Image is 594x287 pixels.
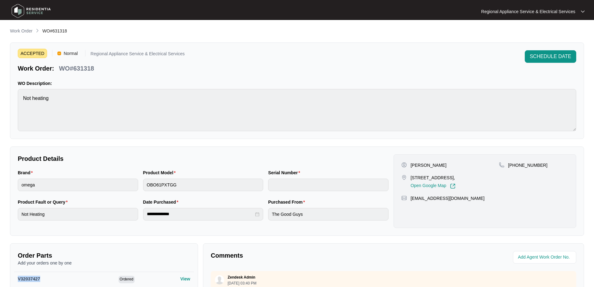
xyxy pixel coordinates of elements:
button: SCHEDULE DATE [525,50,576,63]
img: Vercel Logo [57,52,61,55]
img: map-pin [401,175,407,180]
p: [PERSON_NAME] [411,162,447,168]
p: Regional Appliance Service & Electrical Services [481,8,575,15]
label: Product Model [143,170,178,176]
p: [DATE] 03:40 PM [228,281,256,285]
span: Ordered [118,276,135,283]
input: Add Agent Work Order No. [518,254,572,261]
p: Add your orders one by one [18,260,190,266]
p: Regional Appliance Service & Electrical Services [90,52,185,58]
a: Open Google Map [411,183,456,189]
img: dropdown arrow [581,10,585,13]
input: Date Purchased [147,211,254,217]
p: Order Parts [18,251,190,260]
label: Brand [18,170,35,176]
span: WO#631318 [42,28,67,33]
p: Zendesk Admin [228,275,255,280]
img: user.svg [215,275,224,285]
img: map-pin [401,195,407,201]
p: Work Order: [18,64,54,73]
label: Date Purchased [143,199,181,205]
p: [STREET_ADDRESS], [411,175,456,181]
input: Purchased From [268,208,389,220]
a: Work Order [9,28,34,35]
p: [EMAIL_ADDRESS][DOMAIN_NAME] [411,195,485,201]
p: [PHONE_NUMBER] [508,162,548,168]
p: Product Details [18,154,389,163]
input: Brand [18,179,138,191]
img: Link-External [450,183,456,189]
span: V32037427 [18,276,40,281]
span: Normal [61,49,80,58]
label: Product Fault or Query [18,199,70,205]
input: Product Model [143,179,263,191]
input: Product Fault or Query [18,208,138,220]
p: WO#631318 [59,64,94,73]
span: ACCEPTED [18,49,47,58]
label: Serial Number [268,170,302,176]
p: Comments [211,251,389,260]
input: Serial Number [268,179,389,191]
span: SCHEDULE DATE [530,53,571,60]
img: map-pin [499,162,505,168]
img: chevron-right [35,28,40,33]
p: WO Description: [18,80,576,87]
textarea: Not heating [18,89,576,131]
label: Purchased From [268,199,307,205]
img: residentia service logo [9,2,53,20]
p: Work Order [10,28,32,34]
img: user-pin [401,162,407,168]
p: View [180,276,190,282]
